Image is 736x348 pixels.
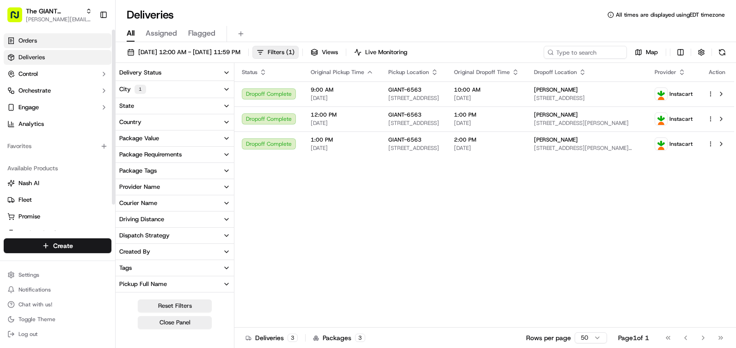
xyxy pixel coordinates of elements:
[311,136,374,143] span: 1:00 PM
[388,86,422,93] span: GIANT-6563
[74,130,152,147] a: 💻API Documentation
[119,231,170,240] div: Dispatch Strategy
[138,316,212,329] button: Close Panel
[454,136,519,143] span: 2:00 PM
[18,53,45,62] span: Deliveries
[4,226,111,241] button: Product Catalog
[655,88,667,100] img: profile_instacart_ahold_partner.png
[119,183,160,191] div: Provider Name
[31,98,117,105] div: We're available if you need us!
[119,199,157,207] div: Courier Name
[454,86,519,93] span: 10:00 AM
[9,37,168,52] p: Welcome 👋
[388,111,422,118] span: GIANT-6563
[119,102,134,110] div: State
[707,68,727,76] div: Action
[116,130,234,146] button: Package Value
[31,88,152,98] div: Start new chat
[119,85,146,94] div: City
[7,179,108,187] a: Nash AI
[4,268,111,281] button: Settings
[4,139,111,154] div: Favorites
[365,48,407,56] span: Live Monitoring
[146,28,177,39] span: Assigned
[26,16,92,23] span: [PERSON_NAME][EMAIL_ADDRESS][PERSON_NAME][DOMAIN_NAME]
[311,94,374,102] span: [DATE]
[127,28,135,39] span: All
[534,119,640,127] span: [STREET_ADDRESS][PERSON_NAME]
[616,11,725,19] span: All times are displayed using EDT timezone
[116,163,234,179] button: Package Tags
[544,46,627,59] input: Type to search
[242,68,258,76] span: Status
[116,98,234,114] button: State
[534,86,578,93] span: [PERSON_NAME]
[4,238,111,253] button: Create
[631,46,662,59] button: Map
[4,83,111,98] button: Orchestrate
[18,229,63,237] span: Product Catalog
[116,276,234,292] button: Pickup Full Name
[119,280,167,288] div: Pickup Full Name
[138,48,240,56] span: [DATE] 12:00 AM - [DATE] 11:59 PM
[157,91,168,102] button: Start new chat
[618,333,649,342] div: Page 1 of 1
[454,119,519,127] span: [DATE]
[116,228,234,243] button: Dispatch Strategy
[119,215,164,224] div: Driving Distance
[252,46,299,59] button: Filters(1)
[534,111,578,118] span: [PERSON_NAME]
[18,37,37,45] span: Orders
[119,167,157,175] div: Package Tags
[119,68,161,77] div: Delivery Status
[286,48,294,56] span: ( 1 )
[716,46,729,59] button: Refresh
[4,313,111,326] button: Toggle Theme
[350,46,411,59] button: Live Monitoring
[4,33,111,48] a: Orders
[534,144,640,152] span: [STREET_ADDRESS][PERSON_NAME][PERSON_NAME]
[646,48,658,56] span: Map
[307,46,342,59] button: Views
[454,68,510,76] span: Original Dropoff Time
[4,161,111,176] div: Available Products
[268,48,294,56] span: Filters
[355,334,365,342] div: 3
[18,120,44,128] span: Analytics
[78,135,86,143] div: 💻
[4,209,111,224] button: Promise
[26,6,82,16] button: The GIANT Company
[311,119,374,127] span: [DATE]
[18,286,51,293] span: Notifications
[119,248,150,256] div: Created By
[4,328,111,341] button: Log out
[669,115,693,123] span: Instacart
[116,244,234,260] button: Created By
[18,212,40,221] span: Promise
[18,70,38,78] span: Control
[245,333,298,342] div: Deliveries
[18,87,51,95] span: Orchestrate
[116,65,234,81] button: Delivery Status
[4,298,111,311] button: Chat with us!
[87,134,148,143] span: API Documentation
[7,229,108,237] a: Product Catalog
[123,46,245,59] button: [DATE] 12:00 AM - [DATE] 11:59 PM
[311,111,374,118] span: 12:00 PM
[322,48,338,56] span: Views
[388,68,429,76] span: Pickup Location
[669,140,693,148] span: Instacart
[655,138,667,150] img: profile_instacart_ahold_partner.png
[18,103,39,112] span: Engage
[18,301,52,308] span: Chat with us!
[7,196,108,204] a: Fleet
[4,4,96,26] button: The GIANT Company[PERSON_NAME][EMAIL_ADDRESS][PERSON_NAME][DOMAIN_NAME]
[526,333,571,342] p: Rows per page
[454,94,519,102] span: [DATE]
[4,100,111,115] button: Engage
[534,68,577,76] span: Dropoff Location
[92,157,112,164] span: Pylon
[116,211,234,227] button: Driving Distance
[388,119,439,127] span: [STREET_ADDRESS]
